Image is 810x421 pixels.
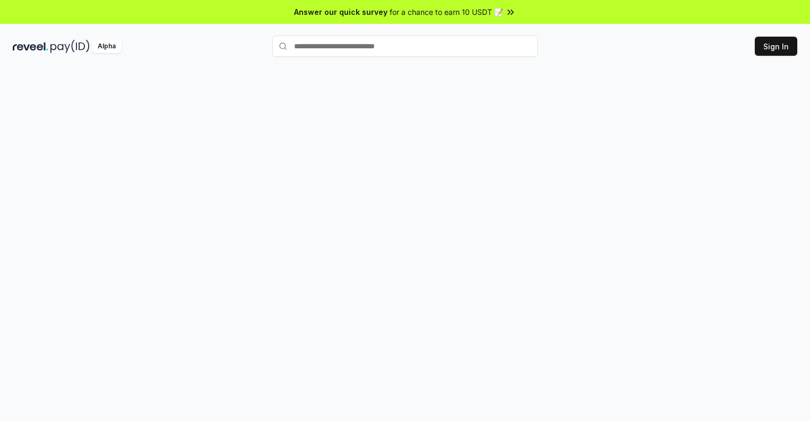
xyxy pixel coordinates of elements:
[50,40,90,53] img: pay_id
[755,37,797,56] button: Sign In
[294,6,387,18] span: Answer our quick survey
[92,40,122,53] div: Alpha
[390,6,503,18] span: for a chance to earn 10 USDT 📝
[13,40,48,53] img: reveel_dark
